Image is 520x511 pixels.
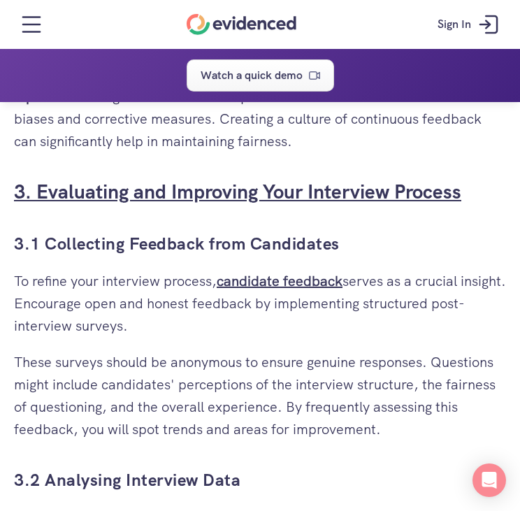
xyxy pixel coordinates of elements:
[14,270,506,337] p: To refine your interview process, serves as a crucial insight. Encourage open and honest feedback...
[472,463,506,497] div: Open Intercom Messenger
[14,179,461,204] a: 3. Evaluating and Improving Your Interview Process
[201,66,303,85] p: Watch a quick demo
[14,351,506,440] p: These surveys should be anonymous to ensure genuine responses. Questions might include candidates...
[427,3,513,45] a: Sign In
[14,469,240,491] a: 3.2 Analysing Interview Data
[438,15,471,34] p: Sign In
[14,233,340,254] a: 3.1 Collecting Feedback from Candidates
[217,272,342,290] a: candidate feedback
[14,85,506,152] p: Schedule regular post-interviews to discuss observed biases and corrective measures. Creating a c...
[187,59,334,92] a: Watch a quick demo
[187,14,296,35] a: Home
